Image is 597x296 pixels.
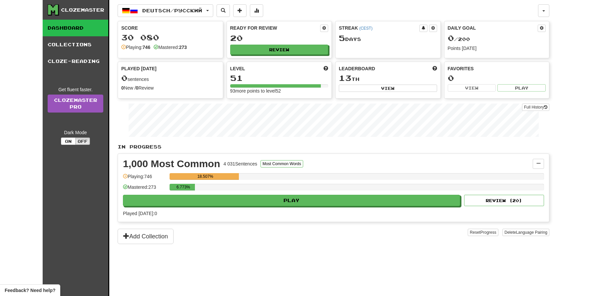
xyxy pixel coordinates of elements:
[121,25,220,31] div: Score
[123,173,166,184] div: Playing: 746
[230,88,328,94] div: 93 more points to level 52
[230,45,328,55] button: Review
[261,160,303,167] button: Most Common Words
[75,138,90,145] button: Off
[448,25,538,32] div: Daily Goal
[172,184,195,190] div: 6.773%
[323,65,328,72] span: Score more points to level up
[448,45,546,52] div: Points [DATE]
[118,4,213,17] button: Deutsch/Русский
[339,74,437,83] div: th
[43,20,108,36] a: Dashboard
[233,4,247,17] button: Add sentence to collection
[464,195,544,206] button: Review (20)
[339,65,375,72] span: Leaderboard
[5,287,55,294] span: Open feedback widget
[48,95,103,113] a: ClozemasterPro
[468,229,498,236] button: ResetProgress
[497,84,546,92] button: Play
[432,65,437,72] span: This week in points, UTC
[123,211,157,216] span: Played [DATE]: 0
[123,195,460,206] button: Play
[359,26,372,31] a: (CEST)
[339,73,351,83] span: 13
[250,4,263,17] button: More stats
[121,44,150,51] div: Playing:
[121,85,220,91] div: New / Review
[224,160,257,167] div: 4 031 Sentences
[121,74,220,83] div: sentences
[448,33,454,43] span: 0
[121,85,124,91] strong: 0
[448,36,470,42] span: / 200
[118,229,174,244] button: Add Collection
[61,7,104,13] div: Clozemaster
[339,34,437,43] div: Day s
[121,65,157,72] span: Played [DATE]
[121,33,220,42] div: 30 080
[339,33,345,43] span: 5
[480,230,496,235] span: Progress
[121,73,128,83] span: 0
[154,44,187,51] div: Mastered:
[123,184,166,195] div: Mastered: 273
[448,84,496,92] button: View
[448,65,546,72] div: Favorites
[230,74,328,82] div: 51
[43,53,108,70] a: Cloze-Reading
[48,129,103,136] div: Dark Mode
[143,45,150,50] strong: 746
[43,36,108,53] a: Collections
[516,230,547,235] span: Language Pairing
[48,86,103,93] div: Get fluent faster.
[172,173,239,180] div: 18.507%
[118,144,549,150] p: In Progress
[136,85,139,91] strong: 0
[142,8,202,13] span: Deutsch / Русский
[230,65,245,72] span: Level
[339,85,437,92] button: View
[179,45,187,50] strong: 273
[448,74,546,82] div: 0
[123,159,220,169] div: 1,000 Most Common
[339,25,419,31] div: Streak
[61,138,76,145] button: On
[522,104,549,111] button: Full History
[230,25,320,31] div: Ready for Review
[502,229,549,236] button: DeleteLanguage Pairing
[230,34,328,42] div: 20
[217,4,230,17] button: Search sentences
